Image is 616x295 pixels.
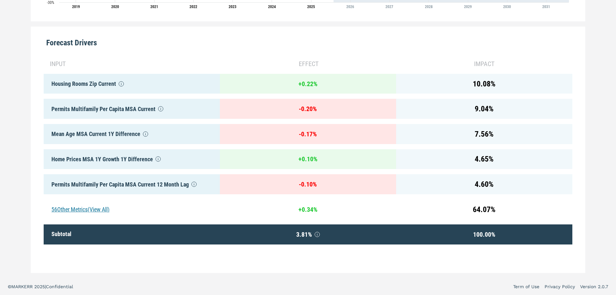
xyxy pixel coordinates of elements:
[229,5,237,9] tspan: 2023
[44,149,220,169] div: Home Prices MSA 1Y Growth 1Y Difference
[8,284,11,289] span: ©
[396,224,572,244] div: 100.00 %
[396,199,572,220] div: 64.07 %
[11,284,34,289] span: MARKERR
[220,99,396,119] div: - 0.20 %
[44,224,220,244] div: Subtotal
[49,59,220,69] div: input
[220,74,396,94] div: + 0.22 %
[307,5,315,9] tspan: 2025
[220,199,396,220] div: + 0.34 %
[580,283,608,290] a: Version 2.0.7
[396,124,572,144] div: 7.56 %
[220,174,396,194] div: - 0.10 %
[44,199,220,220] div: 56 Other Metrics (View All)
[396,174,572,194] div: 4.60 %
[44,74,220,94] div: Housing Rooms Zip Current
[72,5,80,9] tspan: 2019
[396,149,572,169] div: 4.65 %
[47,0,54,5] text: -30%
[34,284,46,289] span: 2025 |
[464,5,472,9] tspan: 2029
[111,5,119,9] tspan: 2020
[545,283,575,290] a: Privacy Policy
[220,124,396,144] div: - 0.17 %
[425,5,433,9] tspan: 2028
[225,230,391,239] span: 3.81 %
[396,74,572,94] div: 10.08 %
[268,5,276,9] tspan: 2024
[44,99,220,119] div: Permits Multifamily Per Capita MSA Current
[220,149,396,169] div: + 0.10 %
[44,174,220,194] div: Permits Multifamily Per Capita MSA Current 12 Month Lag
[190,5,198,9] tspan: 2022
[543,5,550,9] tspan: 2031
[44,27,572,54] div: Forecast Drivers
[150,5,158,9] tspan: 2021
[44,124,220,144] div: Mean Age MSA Current 1Y Difference
[513,283,539,290] a: Term of Use
[396,59,572,69] div: impact
[46,284,73,289] span: Confidential
[396,99,572,119] div: 9.04 %
[503,5,511,9] tspan: 2030
[220,59,396,69] div: effect
[386,5,394,9] tspan: 2027
[347,5,354,9] tspan: 2026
